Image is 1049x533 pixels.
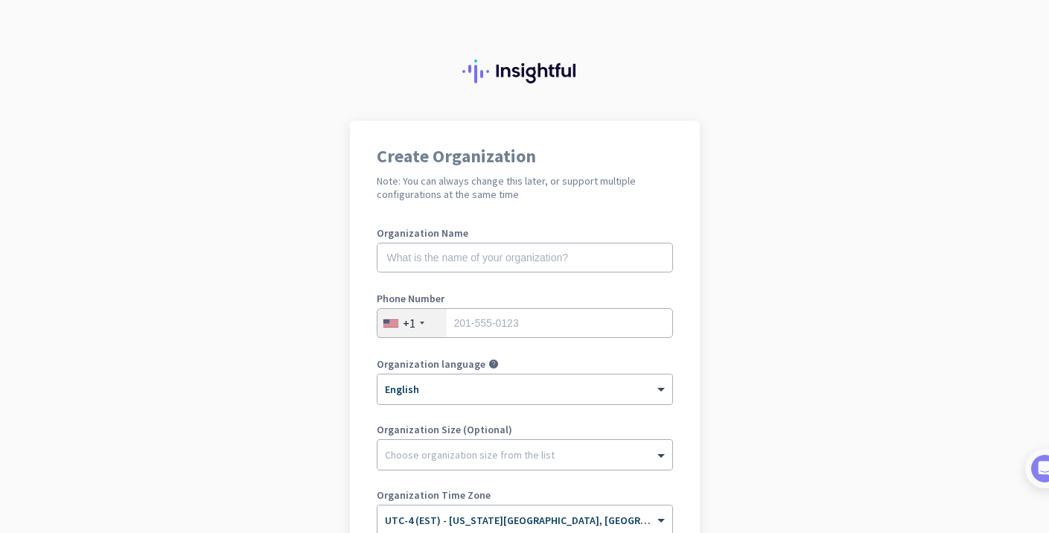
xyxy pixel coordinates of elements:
label: Organization Size (Optional) [377,424,673,435]
i: help [488,359,499,369]
label: Organization language [377,359,485,369]
img: Insightful [462,60,587,83]
h1: Create Organization [377,147,673,165]
label: Organization Time Zone [377,490,673,500]
h2: Note: You can always change this later, or support multiple configurations at the same time [377,174,673,201]
input: 201-555-0123 [377,308,673,338]
label: Phone Number [377,293,673,304]
label: Organization Name [377,228,673,238]
div: +1 [403,316,415,331]
input: What is the name of your organization? [377,243,673,272]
